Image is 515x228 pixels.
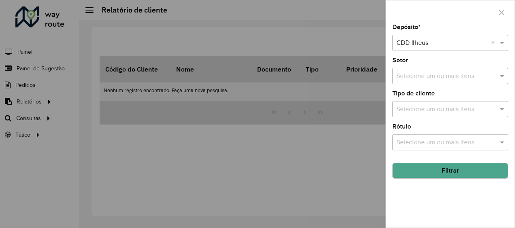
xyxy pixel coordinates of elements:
span: Clear all [491,38,498,48]
button: Filtrar [392,163,508,178]
label: Setor [392,55,408,65]
label: Tipo de cliente [392,89,435,98]
label: Rótulo [392,122,411,131]
label: Depósito [392,22,421,32]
